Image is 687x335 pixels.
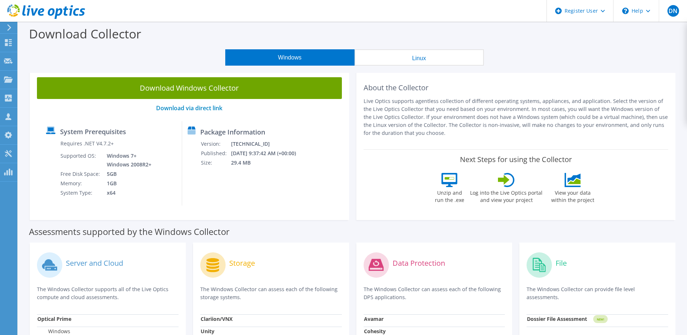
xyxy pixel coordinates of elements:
[364,315,384,322] strong: Avamar
[556,260,567,267] label: File
[460,155,572,164] label: Next Steps for using the Collector
[101,188,153,198] td: x64
[60,151,101,169] td: Supported OS:
[393,260,445,267] label: Data Protection
[37,328,70,335] label: Windows
[231,139,306,149] td: [TECHNICAL_ID]
[60,169,101,179] td: Free Disk Space:
[667,5,679,17] span: DN
[470,187,543,204] label: Log into the Live Optics portal and view your project
[364,328,386,335] strong: Cohesity
[364,83,669,92] h2: About the Collector
[527,285,668,301] p: The Windows Collector can provide file level assessments.
[364,97,669,137] p: Live Optics supports agentless collection of different operating systems, appliances, and applica...
[433,187,466,204] label: Unzip and run the .exe
[29,228,230,235] label: Assessments supported by the Windows Collector
[201,158,231,167] td: Size:
[201,328,214,335] strong: Unity
[200,128,265,136] label: Package Information
[60,128,126,135] label: System Prerequisites
[527,315,587,322] strong: Dossier File Assessment
[201,315,233,322] strong: Clariion/VNX
[229,260,255,267] label: Storage
[622,8,629,14] svg: \n
[60,188,101,198] td: System Type:
[355,49,484,66] button: Linux
[37,77,342,99] a: Download Windows Collector
[60,140,114,147] label: Requires .NET V4.7.2+
[101,151,153,169] td: Windows 7+ Windows 2008R2+
[225,49,355,66] button: Windows
[101,179,153,188] td: 1GB
[66,260,123,267] label: Server and Cloud
[546,187,599,204] label: View your data within the project
[156,104,222,112] a: Download via direct link
[364,285,505,301] p: The Windows Collector can assess each of the following DPS applications.
[231,158,306,167] td: 29.4 MB
[37,315,71,322] strong: Optical Prime
[60,179,101,188] td: Memory:
[29,25,141,42] label: Download Collector
[37,285,179,301] p: The Windows Collector supports all of the Live Optics compute and cloud assessments.
[597,317,604,321] tspan: NEW!
[201,149,231,158] td: Published:
[101,169,153,179] td: 5GB
[201,139,231,149] td: Version:
[200,285,342,301] p: The Windows Collector can assess each of the following storage systems.
[231,149,306,158] td: [DATE] 9:37:42 AM (+00:00)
